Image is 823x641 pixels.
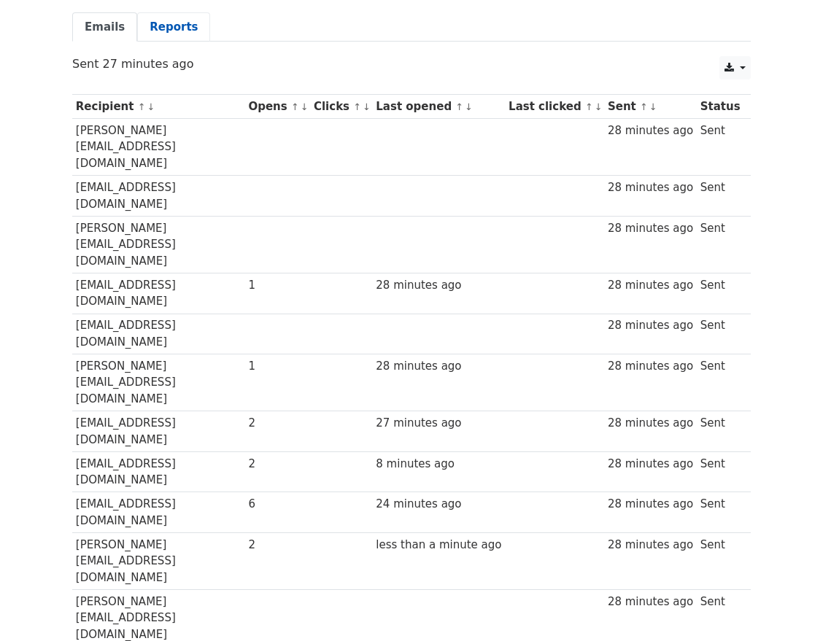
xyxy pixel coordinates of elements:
div: 28 minutes ago [608,220,693,237]
div: 28 minutes ago [608,456,693,473]
a: ↓ [649,101,657,112]
div: 6 [248,496,306,513]
td: [EMAIL_ADDRESS][DOMAIN_NAME] [72,273,245,314]
div: 28 minutes ago [608,317,693,334]
a: ↑ [455,101,463,112]
td: Sent [697,314,743,354]
iframe: Chat Widget [750,571,823,641]
a: ↓ [147,101,155,112]
div: 28 minutes ago [608,537,693,553]
a: Reports [137,12,210,42]
a: Emails [72,12,137,42]
a: ↑ [640,101,648,112]
div: 2 [248,537,306,553]
a: ↑ [585,101,593,112]
td: Sent [697,451,743,492]
div: 28 minutes ago [608,277,693,294]
div: 27 minutes ago [376,415,501,432]
div: 2 [248,415,306,432]
div: 2 [248,456,306,473]
td: Sent [697,411,743,452]
div: 28 minutes ago [608,179,693,196]
th: Last clicked [505,95,604,119]
td: [EMAIL_ADDRESS][DOMAIN_NAME] [72,411,245,452]
div: 28 minutes ago [608,123,693,139]
th: Clicks [310,95,372,119]
td: Sent [697,216,743,273]
td: Sent [697,354,743,411]
div: 28 minutes ago [376,277,501,294]
th: Sent [604,95,697,119]
td: [PERSON_NAME][EMAIL_ADDRESS][DOMAIN_NAME] [72,354,245,411]
a: ↓ [465,101,473,112]
div: 28 minutes ago [376,358,501,375]
td: Sent [697,533,743,590]
th: Recipient [72,95,245,119]
td: [PERSON_NAME][EMAIL_ADDRESS][DOMAIN_NAME] [72,119,245,176]
div: less than a minute ago [376,537,501,553]
div: 8 minutes ago [376,456,501,473]
td: [PERSON_NAME][EMAIL_ADDRESS][DOMAIN_NAME] [72,216,245,273]
th: Opens [245,95,311,119]
a: ↑ [138,101,146,112]
a: ↓ [301,101,309,112]
div: 28 minutes ago [608,358,693,375]
div: 1 [248,277,306,294]
td: [PERSON_NAME][EMAIL_ADDRESS][DOMAIN_NAME] [72,533,245,590]
td: Sent [697,119,743,176]
th: Last opened [373,95,506,119]
div: 28 minutes ago [608,415,693,432]
a: ↑ [291,101,299,112]
td: Sent [697,492,743,533]
div: 24 minutes ago [376,496,501,513]
a: ↓ [595,101,603,112]
td: Sent [697,273,743,314]
a: ↓ [363,101,371,112]
td: Sent [697,176,743,217]
th: Status [697,95,743,119]
a: ↑ [353,101,361,112]
div: 1 [248,358,306,375]
td: [EMAIL_ADDRESS][DOMAIN_NAME] [72,176,245,217]
div: 28 minutes ago [608,496,693,513]
td: [EMAIL_ADDRESS][DOMAIN_NAME] [72,314,245,354]
p: Sent 27 minutes ago [72,56,751,71]
div: 28 minutes ago [608,594,693,610]
td: [EMAIL_ADDRESS][DOMAIN_NAME] [72,451,245,492]
td: [EMAIL_ADDRESS][DOMAIN_NAME] [72,492,245,533]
